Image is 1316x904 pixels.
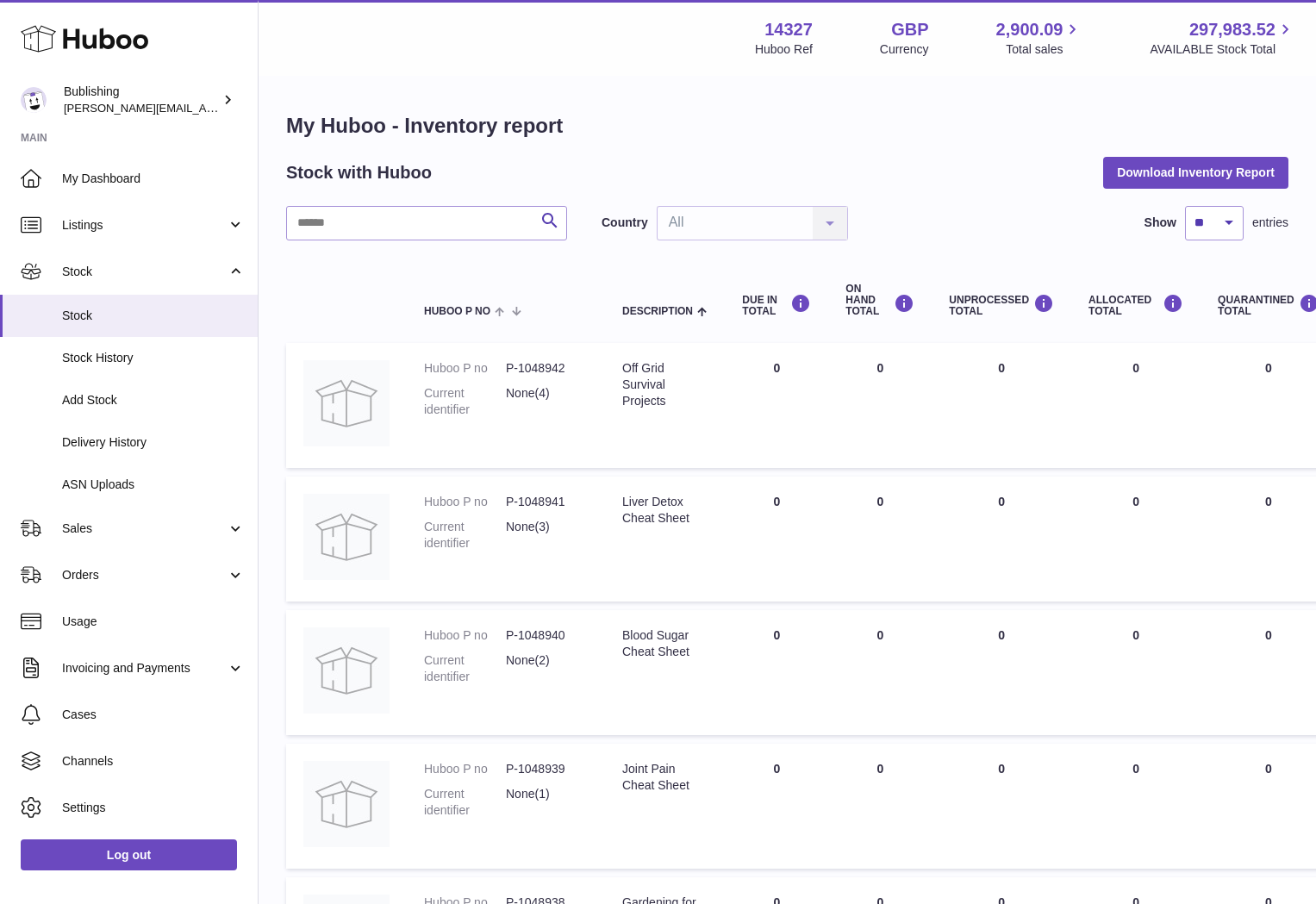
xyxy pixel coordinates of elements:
td: 0 [1071,477,1201,602]
span: Sales [62,521,227,537]
label: Show [1144,215,1176,231]
span: 0 [1265,762,1272,776]
td: 0 [725,477,828,602]
dd: None(4) [506,385,588,418]
dd: None(1) [506,786,588,819]
div: Bublishing [64,84,219,116]
div: UNPROCESSED Total [949,294,1054,317]
img: product image [303,627,390,714]
div: Currency [880,41,929,58]
h1: My Huboo - Inventory report [286,112,1288,140]
dt: Current identifier [424,385,506,418]
div: Huboo Ref [755,41,813,58]
td: 0 [725,744,828,869]
td: 0 [725,343,828,468]
td: 0 [1071,343,1201,468]
span: Cases [62,707,245,723]
span: Invoicing and Payments [62,660,227,676]
span: Description [622,306,693,317]
dt: Huboo P no [424,494,506,510]
dt: Current identifier [424,786,506,819]
td: 0 [828,744,932,869]
span: Add Stock [62,392,245,408]
a: 297,983.52 AVAILABLE Stock Total [1150,18,1295,58]
dt: Huboo P no [424,627,506,644]
td: 0 [932,343,1071,468]
a: 2,900.09 Total sales [996,18,1083,58]
span: Channels [62,753,245,770]
div: ALLOCATED Total [1088,294,1183,317]
span: [PERSON_NAME][EMAIL_ADDRESS][DOMAIN_NAME] [64,101,346,115]
td: 0 [932,610,1071,735]
span: entries [1252,215,1288,231]
img: hamza@bublishing.com [21,87,47,113]
span: Stock [62,264,227,280]
span: 2,900.09 [996,18,1063,41]
strong: GBP [891,18,928,41]
strong: 14327 [764,18,813,41]
span: Delivery History [62,434,245,451]
span: Total sales [1006,41,1082,58]
span: My Dashboard [62,171,245,187]
span: Huboo P no [424,306,490,317]
div: Off Grid Survival Projects [622,360,708,409]
span: Listings [62,217,227,234]
span: 297,983.52 [1189,18,1275,41]
td: 0 [828,610,932,735]
label: Country [602,215,648,231]
td: 0 [932,477,1071,602]
div: Blood Sugar Cheat Sheet [622,627,708,660]
button: Download Inventory Report [1103,157,1288,188]
dt: Current identifier [424,652,506,685]
img: product image [303,494,390,580]
div: DUE IN TOTAL [742,294,811,317]
dd: P-1048940 [506,627,588,644]
span: Orders [62,567,227,583]
span: ASN Uploads [62,477,245,493]
img: product image [303,360,390,446]
td: 0 [932,744,1071,869]
h2: Stock with Huboo [286,161,432,184]
span: 0 [1265,495,1272,508]
dd: P-1048939 [506,761,588,777]
span: Stock History [62,350,245,366]
span: Settings [62,800,245,816]
td: 0 [1071,744,1201,869]
span: AVAILABLE Stock Total [1150,41,1295,58]
span: 0 [1265,361,1272,375]
dd: P-1048941 [506,494,588,510]
span: Usage [62,614,245,630]
dd: None(2) [506,652,588,685]
td: 0 [725,610,828,735]
td: 0 [828,477,932,602]
td: 0 [1071,610,1201,735]
img: product image [303,761,390,847]
dt: Current identifier [424,519,506,552]
dt: Huboo P no [424,761,506,777]
dd: P-1048942 [506,360,588,377]
span: Stock [62,308,245,324]
span: 0 [1265,628,1272,642]
div: ON HAND Total [845,284,914,318]
a: Log out [21,839,237,870]
div: Liver Detox Cheat Sheet [622,494,708,527]
dt: Huboo P no [424,360,506,377]
div: Joint Pain Cheat Sheet [622,761,708,794]
dd: None(3) [506,519,588,552]
td: 0 [828,343,932,468]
